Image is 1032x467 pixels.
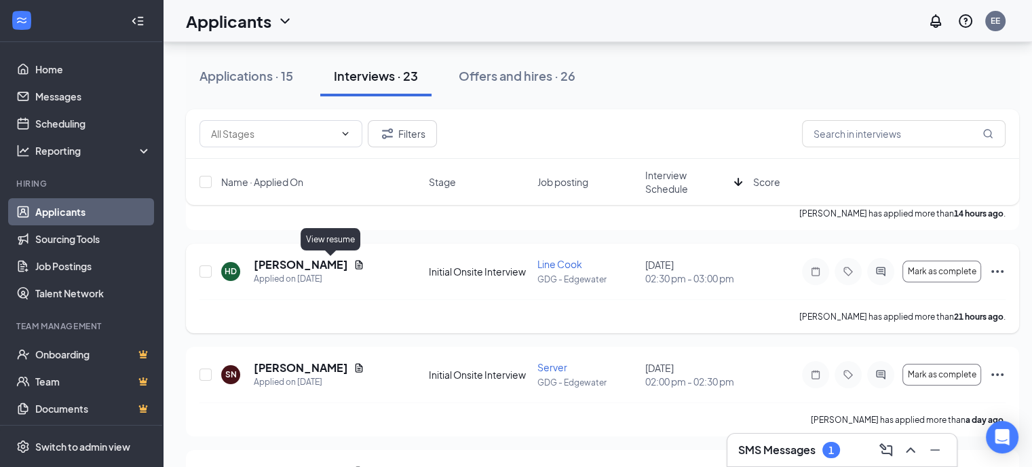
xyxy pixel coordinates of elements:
[807,369,824,380] svg: Note
[907,267,976,276] span: Mark as complete
[16,320,149,332] div: Team Management
[199,67,293,84] div: Applications · 15
[35,83,151,110] a: Messages
[927,442,943,458] svg: Minimize
[957,13,974,29] svg: QuestionInfo
[334,67,418,84] div: Interviews · 23
[537,377,637,388] p: GDG - Edgewater
[989,367,1006,383] svg: Ellipses
[989,263,1006,280] svg: Ellipses
[840,369,856,380] svg: Tag
[35,225,151,253] a: Sourcing Tools
[459,67,575,84] div: Offers and hires · 26
[828,445,834,456] div: 1
[353,259,364,270] svg: Document
[35,440,130,453] div: Switch to admin view
[873,369,889,380] svg: ActiveChat
[840,266,856,277] svg: Tag
[924,439,946,461] button: Minimize
[900,439,921,461] button: ChevronUp
[16,144,30,157] svg: Analysis
[811,414,1006,426] p: [PERSON_NAME] has applied more than .
[645,258,745,285] div: [DATE]
[35,280,151,307] a: Talent Network
[35,253,151,280] a: Job Postings
[16,440,30,453] svg: Settings
[429,265,529,278] div: Initial Onsite Interview
[982,128,993,139] svg: MagnifyingGlass
[429,368,529,381] div: Initial Onsite Interview
[254,272,364,286] div: Applied on [DATE]
[35,144,152,157] div: Reporting
[753,175,780,189] span: Score
[807,266,824,277] svg: Note
[35,198,151,225] a: Applicants
[875,439,897,461] button: ComposeMessage
[225,265,237,277] div: HD
[878,442,894,458] svg: ComposeMessage
[799,311,1006,322] p: [PERSON_NAME] has applied more than .
[537,175,588,189] span: Job posting
[301,228,360,250] div: View resume
[537,361,567,373] span: Server
[928,13,944,29] svg: Notifications
[873,266,889,277] svg: ActiveChat
[211,126,335,141] input: All Stages
[353,362,364,373] svg: Document
[225,369,237,380] div: SN
[35,56,151,83] a: Home
[254,360,348,375] h5: [PERSON_NAME]
[35,395,151,422] a: DocumentsCrown
[221,175,303,189] span: Name · Applied On
[186,10,271,33] h1: Applicants
[730,174,746,190] svg: ArrowDown
[645,168,729,195] span: Interview Schedule
[645,375,745,388] span: 02:00 pm - 02:30 pm
[131,14,145,28] svg: Collapse
[537,258,582,270] span: Line Cook
[738,443,816,457] h3: SMS Messages
[35,110,151,137] a: Scheduling
[907,370,976,379] span: Mark as complete
[35,422,151,449] a: SurveysCrown
[902,261,981,282] button: Mark as complete
[966,415,1004,425] b: a day ago
[954,312,1004,322] b: 21 hours ago
[537,274,637,285] p: GDG - Edgewater
[645,361,745,388] div: [DATE]
[35,341,151,368] a: OnboardingCrown
[368,120,437,147] button: Filter Filters
[902,364,981,386] button: Mark as complete
[986,421,1018,453] div: Open Intercom Messenger
[645,272,745,285] span: 02:30 pm - 03:00 pm
[16,178,149,189] div: Hiring
[802,120,1006,147] input: Search in interviews
[340,128,351,139] svg: ChevronDown
[429,175,456,189] span: Stage
[15,14,28,27] svg: WorkstreamLogo
[254,257,348,272] h5: [PERSON_NAME]
[379,126,396,142] svg: Filter
[35,368,151,395] a: TeamCrown
[277,13,293,29] svg: ChevronDown
[902,442,919,458] svg: ChevronUp
[254,375,364,389] div: Applied on [DATE]
[991,15,1000,26] div: EE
